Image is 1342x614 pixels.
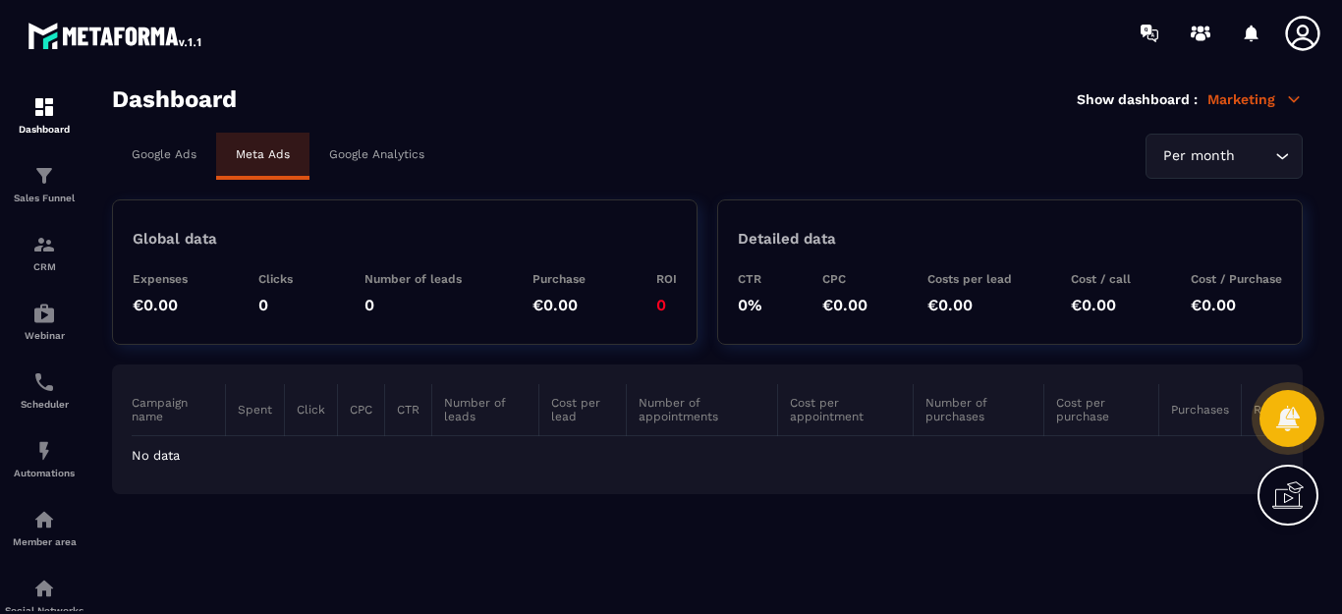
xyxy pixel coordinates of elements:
img: automations [32,508,56,531]
img: scheduler [32,370,56,394]
p: Dashboard [5,124,84,135]
p: ROI [656,272,677,286]
h3: Dashboard [112,85,237,113]
p: Meta Ads [236,147,290,161]
p: Automations [5,468,84,478]
td: No data [132,436,1158,475]
th: Number of appointments [626,384,777,436]
th: Cost per appointment [777,384,913,436]
img: automations [32,302,56,325]
p: €0.00 [1191,296,1282,314]
a: formationformationDashboard [5,81,84,149]
th: CPC [337,384,384,436]
p: Sales Funnel [5,193,84,203]
input: Search for option [1239,145,1270,167]
th: Number of purchases [913,384,1043,436]
p: Expenses [133,272,188,286]
p: Google Analytics [329,147,424,161]
p: Cost / Purchase [1191,272,1282,286]
th: Roi [1241,384,1283,436]
p: 0 [364,296,462,314]
a: schedulerschedulerScheduler [5,356,84,424]
th: Purchases [1158,384,1241,436]
img: formation [32,164,56,188]
p: 0 [258,296,293,314]
a: automationsautomationsAutomations [5,424,84,493]
p: Cost / call [1071,272,1131,286]
p: €0.00 [822,296,867,314]
p: €0.00 [532,296,586,314]
th: Cost per purchase [1043,384,1158,436]
p: CTR [738,272,762,286]
a: automationsautomationsMember area [5,493,84,562]
p: Detailed data [738,230,836,248]
th: Cost per lead [538,384,626,436]
p: CPC [822,272,867,286]
div: Search for option [1146,134,1303,179]
p: Google Ads [132,147,196,161]
a: formationformationCRM [5,218,84,287]
p: Clicks [258,272,293,286]
p: Webinar [5,330,84,341]
p: Marketing [1207,90,1303,108]
p: Purchase [532,272,586,286]
th: Campaign name [132,384,225,436]
th: CTR [384,384,431,436]
p: €0.00 [927,296,1012,314]
span: Per month [1158,145,1239,167]
p: Costs per lead [927,272,1012,286]
th: Click [284,384,337,436]
img: formation [32,95,56,119]
p: Show dashboard : [1077,91,1198,107]
p: Number of leads [364,272,462,286]
p: Scheduler [5,399,84,410]
p: €0.00 [133,296,188,314]
th: Number of leads [431,384,538,436]
p: 0 [656,296,677,314]
a: automationsautomationsWebinar [5,287,84,356]
p: Global data [133,230,217,248]
img: logo [28,18,204,53]
img: formation [32,233,56,256]
p: CRM [5,261,84,272]
img: automations [32,439,56,463]
p: Member area [5,536,84,547]
p: 0% [738,296,762,314]
p: €0.00 [1071,296,1131,314]
img: social-network [32,577,56,600]
a: formationformationSales Funnel [5,149,84,218]
th: Spent [225,384,284,436]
